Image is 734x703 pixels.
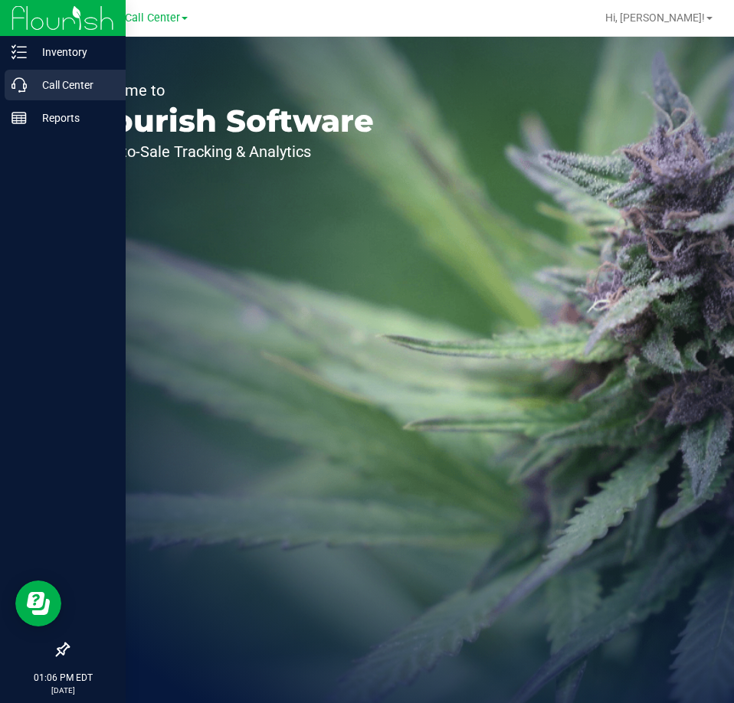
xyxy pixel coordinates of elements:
[83,106,374,136] p: Flourish Software
[27,109,119,127] p: Reports
[83,83,374,98] p: Welcome to
[15,580,61,626] iframe: Resource center
[125,11,180,25] span: Call Center
[11,44,27,60] inline-svg: Inventory
[11,110,27,126] inline-svg: Reports
[605,11,705,24] span: Hi, [PERSON_NAME]!
[83,144,374,159] p: Seed-to-Sale Tracking & Analytics
[11,77,27,93] inline-svg: Call Center
[27,76,119,94] p: Call Center
[7,685,119,696] p: [DATE]
[7,671,119,685] p: 01:06 PM EDT
[27,43,119,61] p: Inventory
